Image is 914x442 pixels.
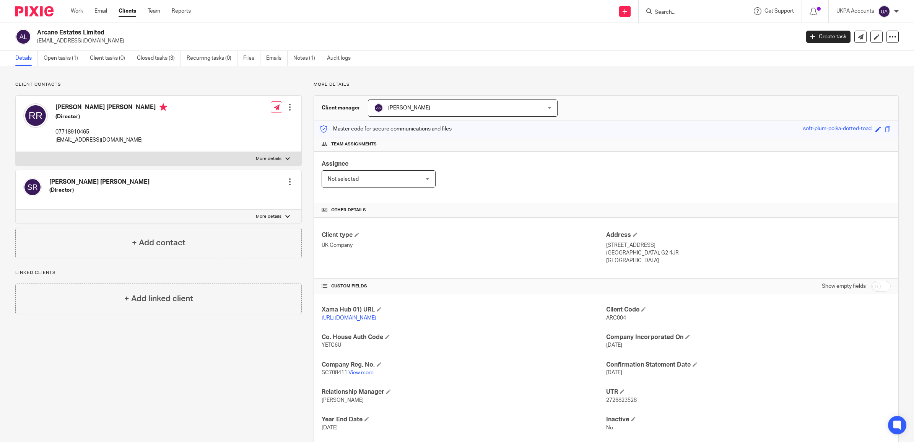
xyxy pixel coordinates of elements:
[172,7,191,15] a: Reports
[314,82,899,88] p: More details
[187,51,237,66] a: Recurring tasks (0)
[654,9,723,16] input: Search
[322,343,341,348] span: YETC6U
[606,231,891,239] h4: Address
[836,7,874,15] p: UKPA Accounts
[55,136,167,144] p: [EMAIL_ADDRESS][DOMAIN_NAME]
[606,333,891,341] h4: Company Incorporated On
[803,125,872,134] div: soft-plum-polka-dotted-toad
[55,103,167,113] h4: [PERSON_NAME] [PERSON_NAME]
[322,306,606,314] h4: Xama Hub 01) URL
[55,113,167,121] h5: (Director)
[94,7,107,15] a: Email
[37,29,643,37] h2: Arcane Estates Limited
[44,51,84,66] a: Open tasks (1)
[15,29,31,45] img: svg%3E
[49,178,150,186] h4: [PERSON_NAME] [PERSON_NAME]
[322,315,376,321] a: [URL][DOMAIN_NAME]
[15,82,302,88] p: Client contacts
[606,370,622,375] span: [DATE]
[606,249,891,257] p: [GEOGRAPHIC_DATA], G2 4JR
[606,306,891,314] h4: Client Code
[124,293,193,305] h4: + Add linked client
[327,51,356,66] a: Audit logs
[878,5,890,18] img: svg%3E
[606,257,891,264] p: [GEOGRAPHIC_DATA]
[23,103,48,128] img: svg%3E
[320,125,452,133] p: Master code for secure communications and files
[606,388,891,396] h4: UTR
[606,315,626,321] span: ARC004
[388,105,430,111] span: [PERSON_NAME]
[322,425,338,431] span: [DATE]
[55,128,167,136] p: 07718910465
[322,241,606,249] p: UK Company
[322,161,348,167] span: Assignee
[243,51,260,66] a: Files
[606,343,622,348] span: [DATE]
[331,141,377,147] span: Team assignments
[159,103,167,111] i: Primary
[119,7,136,15] a: Clients
[71,7,83,15] a: Work
[822,282,866,290] label: Show empty fields
[137,51,181,66] a: Closed tasks (3)
[322,361,606,369] h4: Company Reg. No.
[322,333,606,341] h4: Co. House Auth Code
[374,103,383,113] img: svg%3E
[806,31,851,43] a: Create task
[328,176,359,182] span: Not selected
[256,156,281,162] p: More details
[606,416,891,424] h4: Inactive
[266,51,288,66] a: Emails
[15,51,38,66] a: Details
[606,241,891,249] p: [STREET_ADDRESS]
[322,104,360,112] h3: Client manager
[322,388,606,396] h4: Relationship Manager
[293,51,321,66] a: Notes (1)
[256,214,281,220] p: More details
[606,398,637,403] span: 2726823528
[49,186,150,194] h5: (Director)
[15,270,302,276] p: Linked clients
[322,398,364,403] span: [PERSON_NAME]
[348,370,374,375] a: View more
[132,237,185,249] h4: + Add contact
[606,425,613,431] span: No
[322,231,606,239] h4: Client type
[606,361,891,369] h4: Confirmation Statement Date
[148,7,160,15] a: Team
[37,37,795,45] p: [EMAIL_ADDRESS][DOMAIN_NAME]
[23,178,42,196] img: svg%3E
[331,207,366,213] span: Other details
[764,8,794,14] span: Get Support
[322,416,606,424] h4: Year End Date
[90,51,131,66] a: Client tasks (0)
[322,283,606,289] h4: CUSTOM FIELDS
[322,370,347,375] span: SC708411
[15,6,54,16] img: Pixie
